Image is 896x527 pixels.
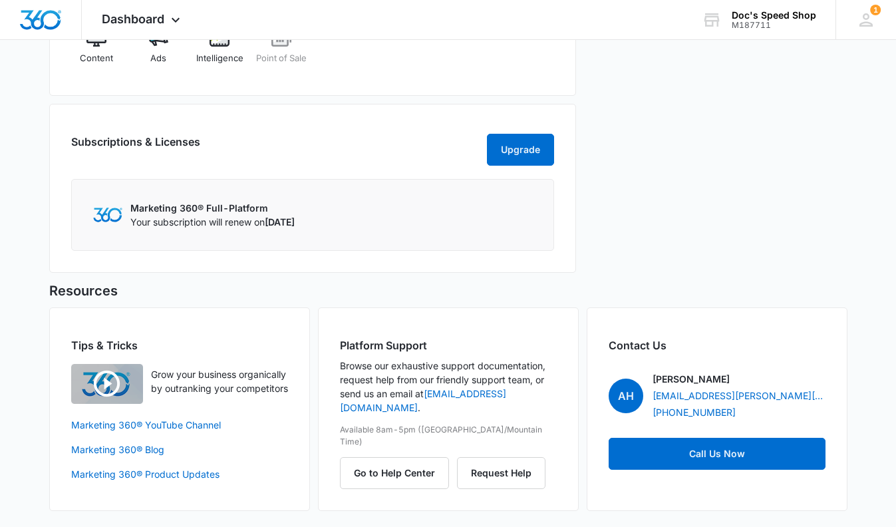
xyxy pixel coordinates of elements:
p: Browse our exhaustive support documentation, request help from our friendly support team, or send... [340,359,557,415]
button: Upgrade [487,134,554,166]
img: Marketing 360 Logo [93,208,122,222]
a: Point of Sale [256,27,307,75]
span: AH [609,379,643,413]
button: Request Help [457,457,545,489]
span: Dashboard [102,12,164,26]
span: Intelligence [196,52,243,65]
p: Marketing 360® Full-Platform [130,201,295,215]
a: Go to Help Center [340,467,457,478]
span: 1 [870,5,881,15]
a: Marketing 360® Product Updates [71,467,288,481]
img: Quick Overview Video [71,364,143,404]
p: Available 8am-5pm ([GEOGRAPHIC_DATA]/Mountain Time) [340,424,557,448]
a: [EMAIL_ADDRESS][PERSON_NAME][DOMAIN_NAME] [653,389,825,403]
h2: Contact Us [609,337,825,353]
a: [PHONE_NUMBER] [653,405,736,419]
a: Marketing 360® YouTube Channel [71,418,288,432]
a: Ads [132,27,184,75]
div: account name [732,10,816,21]
a: Call Us Now [609,438,825,470]
a: Marketing 360® Blog [71,442,288,456]
a: Intelligence [194,27,245,75]
span: Content [80,52,113,65]
a: Content [71,27,122,75]
p: [PERSON_NAME] [653,372,730,386]
p: Your subscription will renew on [130,215,295,229]
h2: Subscriptions & Licenses [71,134,200,160]
p: Grow your business organically by outranking your competitors [151,367,288,395]
div: notifications count [870,5,881,15]
h2: Tips & Tricks [71,337,288,353]
h2: Platform Support [340,337,557,353]
span: Point of Sale [256,52,307,65]
button: Go to Help Center [340,457,449,489]
span: [DATE] [265,216,295,228]
div: account id [732,21,816,30]
a: Request Help [457,467,545,478]
span: Ads [150,52,166,65]
h5: Resources [49,281,847,301]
